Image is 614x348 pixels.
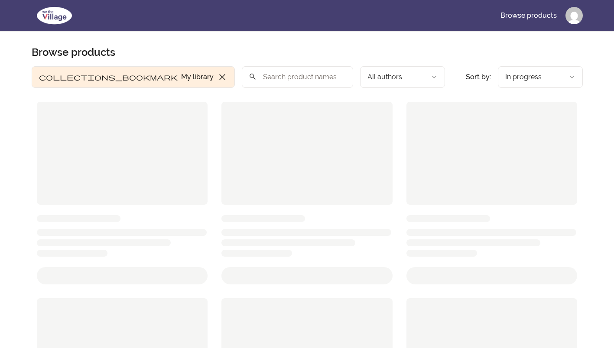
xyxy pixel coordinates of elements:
button: Filter by My library [32,66,235,88]
span: Sort by: [466,73,491,81]
button: Product sort options [498,66,583,88]
span: collections_bookmark [39,72,178,82]
span: close [217,72,227,82]
h2: Browse products [32,45,115,59]
nav: Main [494,5,583,26]
input: Search product names [242,66,353,88]
img: We The Village logo [32,5,77,26]
a: Browse products [494,5,564,26]
span: search [249,71,257,83]
img: Profile image for Ruth [565,7,583,24]
button: Filter by author [360,66,445,88]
